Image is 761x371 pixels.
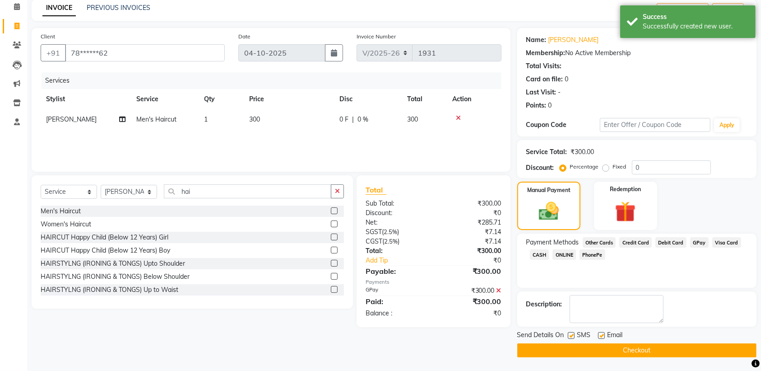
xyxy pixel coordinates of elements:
th: Action [447,89,501,109]
a: PREVIOUS INVOICES [87,4,150,12]
span: 0 % [357,115,368,124]
div: HAIRCUT Happy Child (Below 12 Years) Boy [41,246,170,255]
div: Discount: [526,163,554,173]
div: 0 [548,101,552,110]
div: Paid: [359,296,433,307]
span: 2.5% [384,238,398,245]
div: ₹300.00 [433,296,508,307]
label: Manual Payment [527,186,571,194]
div: ₹300.00 [571,147,594,157]
div: Last Visit: [526,88,557,97]
div: ( ) [359,227,433,237]
div: HAIRCUT Happy Child (Below 12 Years) Girl [41,233,168,242]
span: Send Details On [517,330,564,342]
div: Points: [526,101,547,110]
img: _cash.svg [533,200,565,223]
div: HAIRSTYLNG (IRONING & TONGS) Up to Waist [41,285,178,295]
span: CASH [530,249,549,260]
div: ( ) [359,237,433,246]
div: Discount: [359,208,433,218]
span: Other Cards [583,237,616,248]
div: Success [643,12,749,22]
span: Credit Card [619,237,652,248]
button: Save [712,3,744,17]
span: SMS [577,330,591,342]
span: 300 [249,115,260,123]
button: +91 [41,44,66,61]
div: Net: [359,218,433,227]
div: Membership: [526,48,566,58]
span: GPay [690,237,709,248]
div: Payable: [359,266,433,277]
input: Search by Name/Mobile/Email/Code [65,44,225,61]
th: Stylist [41,89,131,109]
label: Percentage [570,163,599,171]
div: 0 [565,75,569,84]
span: 300 [407,115,418,123]
th: Disc [334,89,402,109]
label: Redemption [610,185,641,193]
div: GPay [359,286,433,296]
div: - [558,88,561,97]
div: Service Total: [526,147,567,157]
div: Card on file: [526,75,563,84]
span: Payment Methods [526,238,579,247]
input: Search or Scan [164,184,331,198]
th: Price [244,89,334,109]
div: Description: [526,300,562,309]
div: Coupon Code [526,120,600,130]
label: Fixed [613,163,626,171]
div: ₹0 [433,208,508,218]
div: Successfully created new user. [643,22,749,31]
div: Sub Total: [359,199,433,208]
a: [PERSON_NAME] [548,35,599,45]
input: Enter Offer / Coupon Code [600,118,710,132]
div: ₹300.00 [433,286,508,296]
div: Total: [359,246,433,256]
button: Create New [657,3,709,17]
span: Visa Card [712,237,741,248]
span: SGST [366,228,382,236]
span: [PERSON_NAME] [46,115,97,123]
div: ₹7.14 [433,237,508,246]
span: Email [608,330,623,342]
span: | [352,115,354,124]
span: PhonePe [580,249,605,260]
th: Qty [199,89,244,109]
div: ₹300.00 [433,246,508,256]
label: Client [41,33,55,41]
span: Men's Haircut [136,115,176,123]
div: ₹300.00 [433,199,508,208]
span: 2.5% [384,228,397,235]
div: ₹285.71 [433,218,508,227]
div: No Active Membership [526,48,747,58]
div: ₹0 [446,256,508,265]
img: _gift.svg [608,199,642,225]
label: Invoice Number [357,33,396,41]
button: Checkout [517,343,756,357]
span: Debit Card [655,237,687,248]
div: HAIRSTYLNG (IRONING & TONGS) Upto Shoulder [41,259,185,268]
button: Apply [714,118,740,132]
div: Balance : [359,309,433,318]
th: Service [131,89,199,109]
div: Payments [366,278,501,286]
div: Men's Haircut [41,207,81,216]
span: CGST [366,237,382,245]
span: ONLINE [552,249,576,260]
div: HAIRSTYLNG (IRONING & TONGS) Below Shoulder [41,272,190,282]
span: Total [366,185,386,195]
label: Date [238,33,251,41]
span: 0 F [339,115,348,124]
div: Name: [526,35,547,45]
a: Add Tip [359,256,446,265]
div: Services [42,72,508,89]
th: Total [402,89,447,109]
div: Women's Haircut [41,220,91,229]
div: ₹7.14 [433,227,508,237]
span: 1 [204,115,208,123]
div: ₹0 [433,309,508,318]
div: Total Visits: [526,61,562,71]
div: ₹300.00 [433,266,508,277]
